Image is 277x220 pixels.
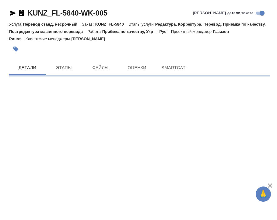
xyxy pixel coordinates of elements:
[9,22,23,27] p: Услуга
[82,22,95,27] p: Заказ:
[258,188,268,200] span: 🙏
[49,64,79,72] span: Этапы
[102,29,171,34] p: Приёмка по качеству, Укр → Рус
[72,37,110,41] p: [PERSON_NAME]
[87,29,102,34] p: Работа
[27,9,107,17] a: KUNZ_FL-5840-WK-005
[159,64,188,72] span: SmartCat
[171,29,213,34] p: Проектный менеджер
[193,10,254,16] span: [PERSON_NAME] детали заказа
[256,186,271,202] button: 🙏
[13,64,42,72] span: Детали
[128,22,155,27] p: Этапы услуги
[26,37,72,41] p: Клиентские менеджеры
[23,22,82,27] p: Перевод станд. несрочный
[95,22,128,27] p: KUNZ_FL-5840
[86,64,115,72] span: Файлы
[122,64,152,72] span: Оценки
[18,9,25,17] button: Скопировать ссылку
[9,9,16,17] button: Скопировать ссылку для ЯМессенджера
[9,42,23,56] button: Добавить тэг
